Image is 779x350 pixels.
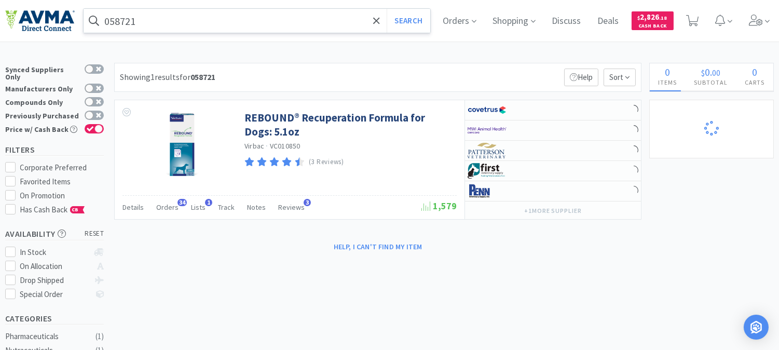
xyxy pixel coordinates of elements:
div: Manufacturers Only [5,84,79,92]
div: Open Intercom Messenger [744,315,769,340]
span: Sort [604,69,636,86]
h5: Filters [5,144,104,156]
div: Compounds Only [5,97,79,106]
p: Help [564,69,598,86]
h4: Subtotal [686,77,736,87]
span: Reviews [278,203,305,212]
button: Search [387,9,430,33]
span: reset [85,228,104,239]
div: Corporate Preferred [20,161,104,174]
span: Lists [191,203,206,212]
div: Drop Shipped [20,274,89,287]
span: Orders [156,203,179,212]
div: On Allocation [20,260,89,273]
span: Notes [247,203,266,212]
div: Showing 1 results [120,71,215,84]
a: Deals [594,17,623,26]
a: Discuss [548,17,585,26]
div: On Promotion [20,190,104,202]
span: 3 [304,199,311,206]
span: 34 [177,199,187,206]
img: f5e969b455434c6296c6d81ef179fa71_3.png [468,143,507,158]
span: 00 [713,68,721,78]
button: +1more supplier [519,204,587,218]
a: REBOUND® Recuperation Formula for Dogs: 5.1oz [244,111,454,139]
span: Has Cash Back [20,205,85,214]
img: 77fca1acd8b6420a9015268ca798ef17_1.png [468,102,507,118]
span: 0 [753,65,758,78]
a: Virbac [244,141,265,151]
span: . 18 [660,15,667,21]
h4: Items [650,77,686,87]
div: Pharmaceuticals [5,330,89,343]
img: f6b2451649754179b5b4e0c70c3f7cb0_2.png [468,123,507,138]
h5: Categories [5,313,104,325]
div: ( 1 ) [95,330,104,343]
span: $ [638,15,640,21]
strong: 058721 [190,72,215,82]
img: e4e33dab9f054f5782a47901c742baa9_102.png [5,10,75,32]
span: · [266,141,268,151]
span: 1 [205,199,212,206]
div: Special Order [20,288,89,301]
span: 1,579 [421,200,457,212]
div: Synced Suppliers Only [5,64,79,80]
h5: Availability [5,228,104,240]
span: 2,826 [638,12,667,22]
button: Help, I can't find my item [327,238,429,255]
img: 67d67680309e4a0bb49a5ff0391dcc42_6.png [468,163,507,179]
div: Price w/ Cash Back [5,124,79,133]
input: Search by item, sku, manufacturer, ingredient, size... [84,9,430,33]
h4: Carts [736,77,773,87]
img: 38974dc662ba4158905e7a3e06c44506_393698.png [148,111,216,178]
div: Favorited Items [20,176,104,188]
span: Details [122,203,144,212]
span: CB [71,207,81,213]
span: 0 [665,65,671,78]
span: Track [218,203,235,212]
a: $2,826.18Cash Back [632,7,674,35]
span: for [180,72,215,82]
span: 0 [705,65,710,78]
div: . [686,67,736,77]
span: Cash Back [638,23,667,30]
span: VC010850 [270,141,300,151]
img: e1133ece90fa4a959c5ae41b0808c578_9.png [468,183,507,199]
div: In Stock [20,246,89,259]
span: $ [702,68,705,78]
div: Previously Purchased [5,111,79,119]
p: (3 Reviews) [309,157,344,168]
